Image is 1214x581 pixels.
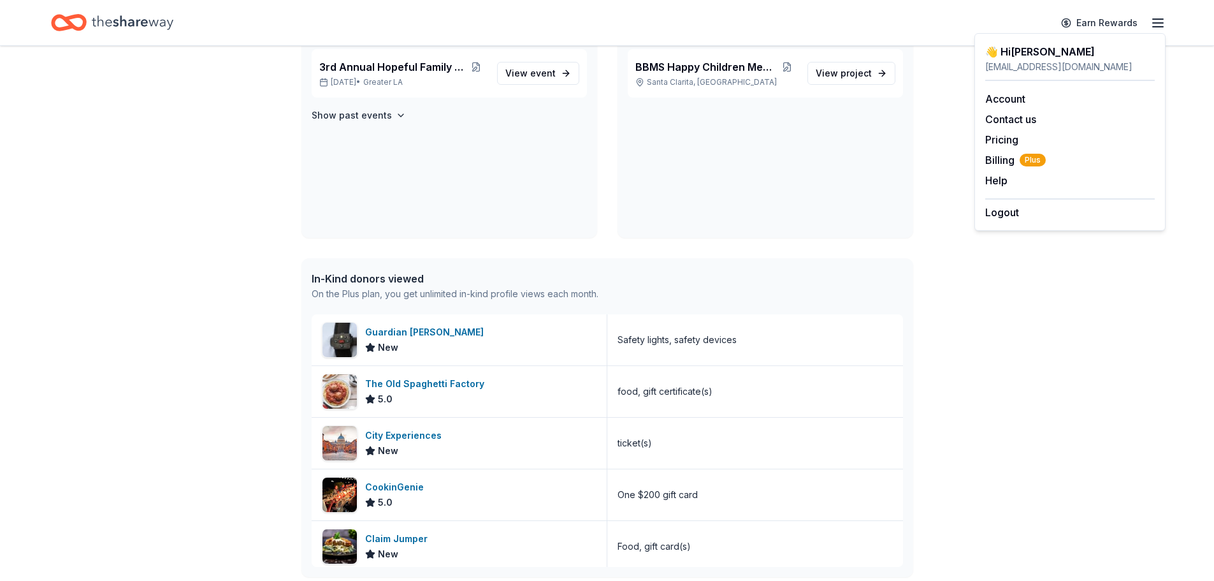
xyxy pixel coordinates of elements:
[378,443,398,459] span: New
[319,59,465,75] span: 3rd Annual Hopeful Family Futures
[378,392,393,407] span: 5.0
[530,68,556,78] span: event
[322,529,357,564] img: Image for Claim Jumper
[322,426,357,460] img: Image for City Experiences
[618,487,698,503] div: One $200 gift card
[312,271,598,286] div: In-Kind donors viewed
[497,62,579,85] a: View event
[1020,154,1046,166] span: Plus
[312,108,406,123] button: Show past events
[807,62,895,85] a: View project
[365,325,489,340] div: Guardian [PERSON_NAME]
[322,478,357,512] img: Image for CookinGenie
[505,66,556,81] span: View
[618,436,652,451] div: ticket(s)
[985,133,1018,146] a: Pricing
[985,152,1046,168] button: BillingPlus
[985,152,1046,168] span: Billing
[378,340,398,355] span: New
[1053,11,1145,34] a: Earn Rewards
[365,480,429,495] div: CookinGenie
[312,286,598,302] div: On the Plus plan, you get unlimited in-kind profile views each month.
[363,77,403,87] span: Greater LA
[635,77,797,87] p: Santa Clarita, [GEOGRAPHIC_DATA]
[365,376,489,392] div: The Old Spaghetti Factory
[841,68,872,78] span: project
[322,374,357,409] img: Image for The Old Spaghetti Factory
[618,539,691,554] div: Food, gift card(s)
[312,108,392,123] h4: Show past events
[378,547,398,562] span: New
[365,531,433,547] div: Claim Jumper
[378,495,393,510] span: 5.0
[985,112,1036,127] button: Contact us
[635,59,777,75] span: BBMS Happy Children Memorial Fund
[319,77,487,87] p: [DATE] •
[618,332,737,348] div: Safety lights, safety devices
[618,384,712,399] div: food, gift certificate(s)
[322,323,357,357] img: Image for Guardian Angel Device
[51,8,173,38] a: Home
[985,44,1155,59] div: 👋 Hi [PERSON_NAME]
[985,173,1008,188] button: Help
[816,66,872,81] span: View
[365,428,447,443] div: City Experiences
[985,205,1019,220] button: Logout
[985,92,1025,105] a: Account
[985,59,1155,75] div: [EMAIL_ADDRESS][DOMAIN_NAME]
